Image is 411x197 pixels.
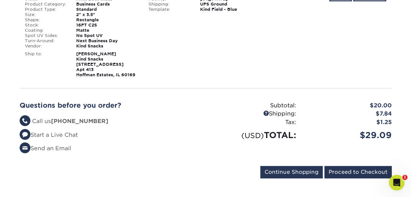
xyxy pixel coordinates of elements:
div: UPS Ground [195,2,267,7]
div: Coating: [20,28,72,33]
div: Turn-Around: [20,38,72,44]
strong: [PHONE_NUMBER] [51,118,108,124]
a: Send an Email [20,145,71,152]
div: Vendor: [20,44,72,49]
div: Product Type: [20,7,72,12]
div: Subtotal: [206,101,301,110]
span: 1 [402,175,407,180]
input: Proceed to Checkout [324,166,392,178]
div: $20.00 [301,101,397,110]
div: TOTAL: [206,129,301,141]
small: (USD) [241,131,264,140]
div: Template: [144,7,195,12]
div: $7.84 [301,110,397,118]
div: Shipping: [144,2,195,7]
div: Shipping: [206,110,301,118]
div: Shape: [20,17,72,23]
div: No Spot UV [71,33,144,38]
div: Standard [71,7,144,12]
div: Stock: [20,23,72,28]
div: Size: [20,12,72,17]
div: Kind Snacks [71,44,144,49]
li: Call us [20,117,201,126]
div: Spot UV Sides: [20,33,72,38]
a: Start a Live Chat [20,132,78,138]
div: Tax: [206,118,301,127]
div: Product Category: [20,2,72,7]
div: 2" x 3.5" [71,12,144,17]
iframe: Intercom live chat [389,175,404,190]
div: Business Cards [71,2,144,7]
div: 16PT C2S [71,23,144,28]
div: Rectangle [71,17,144,23]
div: Ship to: [20,51,72,78]
strong: [PERSON_NAME] Kind Snacks [STREET_ADDRESS] Apt 413 Hoffman Estates, IL 60169 [76,51,135,77]
div: Matte [71,28,144,33]
div: Next Business Day [71,38,144,44]
div: $1.25 [301,118,397,127]
div: Kind Field - Blue [195,7,267,12]
input: Continue Shopping [260,166,323,178]
h2: Questions before you order? [20,101,201,109]
div: $29.09 [301,129,397,141]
